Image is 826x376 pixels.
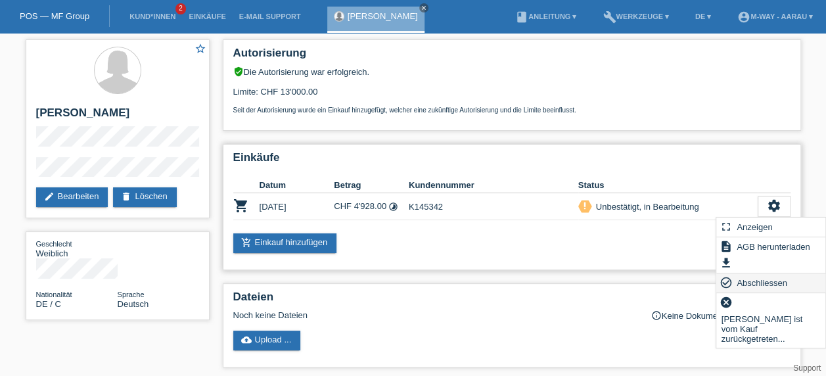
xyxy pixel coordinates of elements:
[36,187,108,207] a: editBearbeiten
[233,47,791,66] h2: Autorisierung
[388,202,398,212] i: Fixe Raten (24 Raten)
[651,310,791,321] div: Keine Dokumente notwendig
[195,43,206,55] i: star_border
[421,5,427,11] i: close
[260,177,334,193] th: Datum
[118,291,145,298] span: Sprache
[123,12,182,20] a: Kund*innen
[767,199,781,213] i: settings
[260,193,334,220] td: [DATE]
[233,106,791,114] p: Seit der Autorisierung wurde ein Einkauf hinzugefügt, welcher eine zukünftige Autorisierung und d...
[689,12,718,20] a: DE ▾
[36,291,72,298] span: Nationalität
[720,240,733,253] i: description
[419,3,428,12] a: close
[793,364,821,373] a: Support
[651,310,662,321] i: info_outline
[735,239,812,254] span: AGB herunterladen
[36,299,61,309] span: Deutschland / C / 25.07.2010
[233,77,791,114] div: Limite: CHF 13'000.00
[118,299,149,309] span: Deutsch
[596,12,676,20] a: buildWerkzeuge ▾
[515,11,528,24] i: book
[737,11,750,24] i: account_circle
[195,43,206,57] a: star_border
[409,193,578,220] td: K145342
[233,331,301,350] a: cloud_uploadUpload ...
[731,12,819,20] a: account_circlem-way - Aarau ▾
[233,291,791,310] h2: Dateien
[233,151,791,171] h2: Einkäufe
[233,310,635,320] div: Noch keine Dateien
[241,237,252,248] i: add_shopping_cart
[121,191,131,202] i: delete
[580,201,589,210] i: priority_high
[233,66,244,77] i: verified_user
[334,193,409,220] td: CHF 4'928.00
[603,11,616,24] i: build
[592,200,699,214] div: Unbestätigt, in Bearbeitung
[348,11,418,21] a: [PERSON_NAME]
[20,11,89,21] a: POS — MF Group
[720,220,733,233] i: fullscreen
[233,233,337,253] a: add_shopping_cartEinkauf hinzufügen
[334,177,409,193] th: Betrag
[233,198,249,214] i: POSP00027003
[175,3,186,14] span: 2
[182,12,232,20] a: Einkäufe
[409,177,578,193] th: Kundennummer
[44,191,55,202] i: edit
[241,335,252,345] i: cloud_upload
[720,256,733,270] i: get_app
[233,66,791,77] div: Die Autorisierung war erfolgreich.
[36,240,72,248] span: Geschlecht
[233,12,308,20] a: E-Mail Support
[509,12,583,20] a: bookAnleitung ▾
[113,187,176,207] a: deleteLöschen
[578,177,758,193] th: Status
[36,106,199,126] h2: [PERSON_NAME]
[735,219,774,235] span: Anzeigen
[36,239,118,258] div: Weiblich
